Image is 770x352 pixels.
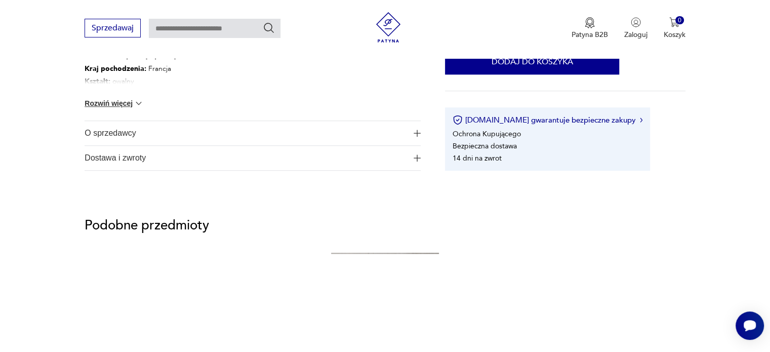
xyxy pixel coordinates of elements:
div: 0 [675,16,684,25]
button: [DOMAIN_NAME] gwarantuje bezpieczne zakupy [453,115,642,125]
span: Dostawa i zwroty [85,146,407,170]
b: Kraj pochodzenia : [85,64,146,73]
button: Rozwiń więcej [85,98,143,108]
li: Bezpieczna dostawa [453,141,517,151]
li: Ochrona Kupującego [453,129,521,139]
p: Podobne przedmioty [85,219,685,231]
button: Dodaj do koszyka [445,49,619,74]
span: O sprzedawcy [85,121,407,145]
p: Koszyk [664,30,685,40]
iframe: Smartsupp widget button [736,311,764,340]
button: Zaloguj [624,17,647,40]
li: 14 dni na zwrot [453,153,502,163]
img: chevron down [134,98,144,108]
b: Kształt : [85,76,110,86]
img: Ikonka użytkownika [631,17,641,27]
button: Patyna B2B [572,17,608,40]
button: Ikona plusaDostawa i zwroty [85,146,421,170]
img: Ikona plusa [414,154,421,162]
img: Patyna - sklep z meblami i dekoracjami vintage [373,12,403,43]
a: Ikona medaluPatyna B2B [572,17,608,40]
a: Sprzedawaj [85,25,141,32]
img: Ikona medalu [585,17,595,28]
img: Ikona certyfikatu [453,115,463,125]
p: Francja [85,63,181,75]
img: Ikona plusa [414,130,421,137]
img: Ikona strzałki w prawo [640,118,643,123]
button: Ikona plusaO sprzedawcy [85,121,421,145]
p: owalny [85,75,181,88]
button: 0Koszyk [664,17,685,40]
img: Ikona koszyka [669,17,679,27]
p: Zaloguj [624,30,647,40]
button: Szukaj [263,22,275,34]
button: Sprzedawaj [85,19,141,37]
p: Patyna B2B [572,30,608,40]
